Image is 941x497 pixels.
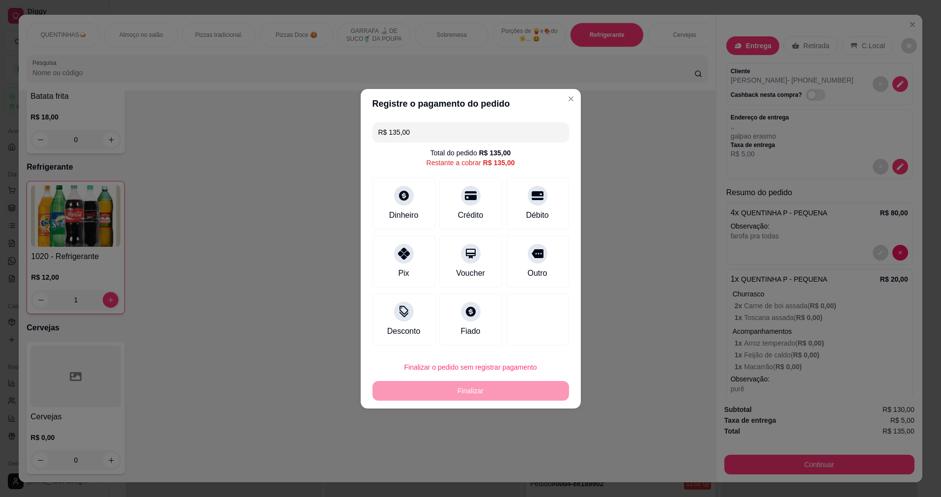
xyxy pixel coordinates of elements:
[527,267,547,279] div: Outro
[456,267,485,279] div: Voucher
[389,209,419,221] div: Dinheiro
[372,357,569,377] button: Finalizar o pedido sem registrar pagamento
[483,158,515,168] div: R$ 135,00
[361,89,581,118] header: Registre o pagamento do pedido
[427,158,515,168] div: Restante a cobrar
[398,267,409,279] div: Pix
[460,325,480,337] div: Fiado
[387,325,421,337] div: Desconto
[458,209,484,221] div: Crédito
[563,91,579,107] button: Close
[526,209,548,221] div: Débito
[479,148,511,158] div: R$ 135,00
[378,122,563,142] input: Ex.: hambúrguer de cordeiro
[430,148,511,158] div: Total do pedido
